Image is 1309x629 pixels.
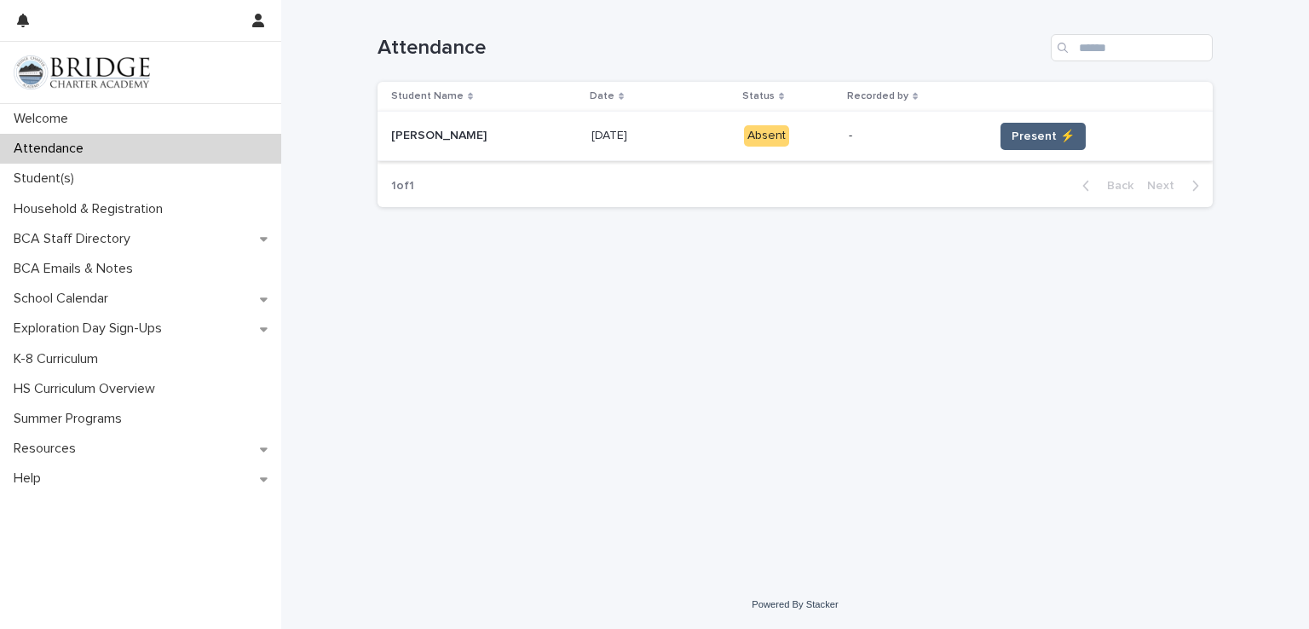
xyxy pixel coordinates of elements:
p: Welcome [7,111,82,127]
tr: [PERSON_NAME][PERSON_NAME] [DATE][DATE] Absent-Present ⚡ [378,112,1213,161]
p: [DATE] [591,125,631,143]
div: Absent [744,125,789,147]
h1: Attendance [378,36,1044,61]
p: Student Name [391,87,464,106]
span: Back [1097,180,1133,192]
p: BCA Staff Directory [7,231,144,247]
button: Back [1069,178,1140,193]
input: Search [1051,34,1213,61]
p: 1 of 1 [378,165,428,207]
p: Date [590,87,614,106]
img: V1C1m3IdTEidaUdm9Hs0 [14,55,150,89]
p: BCA Emails & Notes [7,261,147,277]
p: Student(s) [7,170,88,187]
p: Recorded by [847,87,908,106]
p: Help [7,470,55,487]
p: Exploration Day Sign-Ups [7,320,176,337]
p: Attendance [7,141,97,157]
p: - [849,129,980,143]
button: Present ⚡ [1000,123,1086,150]
p: [PERSON_NAME] [391,125,490,143]
span: Present ⚡ [1012,128,1075,145]
p: Summer Programs [7,411,136,427]
span: Next [1147,180,1185,192]
p: Resources [7,441,89,457]
p: HS Curriculum Overview [7,381,169,397]
p: K-8 Curriculum [7,351,112,367]
a: Powered By Stacker [752,599,838,609]
button: Next [1140,178,1213,193]
p: Household & Registration [7,201,176,217]
p: Status [742,87,775,106]
p: School Calendar [7,291,122,307]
